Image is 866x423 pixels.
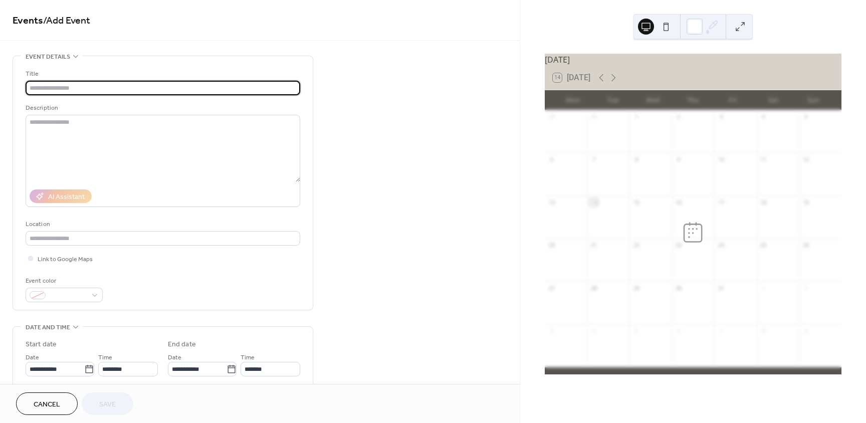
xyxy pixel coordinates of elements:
div: 27 [548,284,555,292]
div: Fri [713,90,753,110]
div: 6 [548,156,555,163]
div: 13 [548,198,555,206]
div: 20 [548,242,555,249]
div: Tue [593,90,633,110]
div: 6 [675,327,683,334]
div: 29 [632,284,640,292]
div: 31 [717,284,725,292]
div: Start date [26,339,57,350]
div: 9 [802,327,809,334]
div: 25 [760,242,767,249]
div: 3 [548,327,555,334]
span: Event details [26,52,70,62]
div: 17 [717,198,725,206]
div: 14 [590,198,597,206]
div: 4 [590,327,597,334]
div: 24 [717,242,725,249]
div: 16 [675,198,683,206]
div: 12 [802,156,809,163]
div: 7 [717,327,725,334]
span: Time [98,352,112,363]
div: Description [26,103,298,113]
div: 5 [802,113,809,121]
div: 1 [632,113,640,121]
div: 10 [717,156,725,163]
div: 4 [760,113,767,121]
div: 8 [632,156,640,163]
div: 9 [675,156,683,163]
div: 8 [760,327,767,334]
div: 30 [590,113,597,121]
button: Cancel [16,392,78,415]
div: Sat [753,90,793,110]
span: Link to Google Maps [38,254,93,265]
div: 19 [802,198,809,206]
div: 2 [802,284,809,292]
div: 11 [760,156,767,163]
span: Cancel [34,399,60,410]
span: Time [241,352,255,363]
div: 28 [590,284,597,292]
div: 22 [632,242,640,249]
div: 26 [802,242,809,249]
div: Thu [673,90,713,110]
div: 5 [632,327,640,334]
div: 23 [675,242,683,249]
a: Events [13,11,43,31]
div: Sun [793,90,833,110]
div: Title [26,69,298,79]
div: 18 [760,198,767,206]
div: Event color [26,276,101,286]
span: / Add Event [43,11,90,31]
div: 7 [590,156,597,163]
div: End date [168,339,196,350]
div: 3 [717,113,725,121]
div: Location [26,219,298,230]
div: 30 [675,284,683,292]
div: Mon [553,90,593,110]
div: 1 [760,284,767,292]
div: Wed [633,90,673,110]
div: 29 [548,113,555,121]
div: [DATE] [545,54,841,66]
span: Date [26,352,39,363]
div: 21 [590,242,597,249]
div: 15 [632,198,640,206]
div: 2 [675,113,683,121]
span: Date and time [26,322,70,333]
span: Date [168,352,181,363]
